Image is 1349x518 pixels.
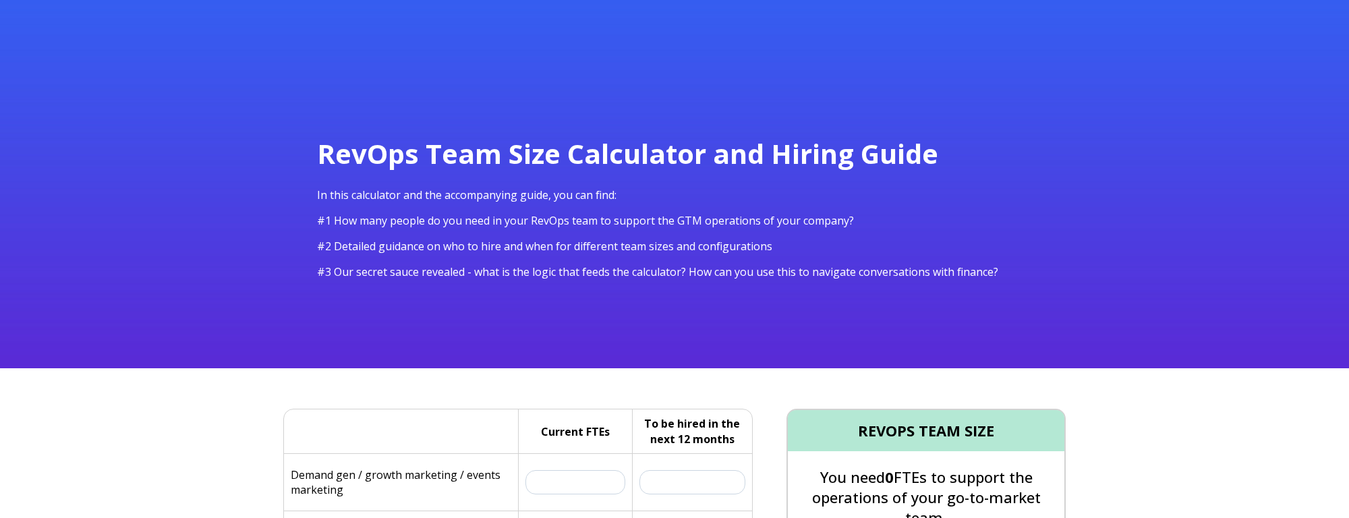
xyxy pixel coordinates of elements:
[541,424,610,439] h5: Current FTEs
[885,467,894,487] span: 0
[317,135,938,172] span: RevOps Team Size Calculator and Hiring Guide
[317,213,854,228] span: #1 How many people do you need in your RevOps team to support the GTM operations of your company?
[788,410,1064,451] h4: REVOPS TEAM SIZE
[317,188,616,202] span: In this calculator and the accompanying guide, you can find:
[1282,453,1349,518] iframe: Chat Widget
[317,264,998,279] span: #3 Our secret sauce revealed - what is the logic that feeds the calculator? How can you use this ...
[317,239,772,254] span: #2 Detailed guidance on who to hire and when for different team sizes and configurations
[639,416,746,447] h5: To be hired in the next 12 months
[291,467,511,497] p: Demand gen / growth marketing / events marketing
